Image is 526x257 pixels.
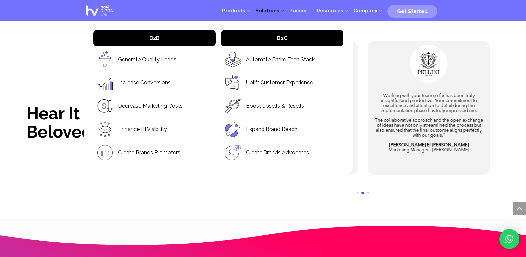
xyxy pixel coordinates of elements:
[367,192,369,193] span: Go to slide 5
[255,8,279,14] span: Solutions
[352,193,353,193] span: Go to slide 2
[118,125,167,133] a: Enhance BI Visibility
[246,149,309,156] a: Create Brands Advocates
[118,149,180,156] a: Create Brands Promoters
[317,8,343,14] span: Resources
[118,56,176,63] a: Generate Quality Leads
[221,30,343,50] a: B2C
[246,102,304,110] a: Boost Upsells & Resells
[348,1,382,21] a: Company
[222,8,245,14] span: Products
[375,93,484,118] p: Working with your team so far has been truly insightful and productive. Your commitment to excell...
[149,35,160,41] span: B2B
[387,6,437,16] a: Get Started
[246,125,297,133] a: Expand Brand Reach
[93,30,216,50] a: B2B
[250,1,284,21] a: Solutions
[289,8,307,14] span: Pricing
[26,104,200,144] h2: Hear It From Our Beloved Clients
[217,1,250,21] a: Products
[246,56,315,63] a: Automate Entire Tech Stack
[284,1,312,21] a: Pricing
[312,1,348,21] a: Resources
[397,8,428,14] span: Get Started
[118,102,183,110] a: Decrease Marketing Costs
[118,79,171,86] a: Increase Conversions
[373,193,374,193] span: Go to slide 6
[246,79,313,86] a: Uplift Customer Experience
[389,143,469,147] strong: [PERSON_NAME] El [PERSON_NAME]
[357,192,358,193] span: Go to slide 3
[361,192,364,194] span: Go to slide 4
[277,35,287,41] span: B2C
[353,8,377,14] span: Company
[375,143,484,153] p: Marketing Manager - [PERSON_NAME]
[375,118,484,143] p: The collaborative approach and the open exchange of ideas have not only streamlined the process b...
